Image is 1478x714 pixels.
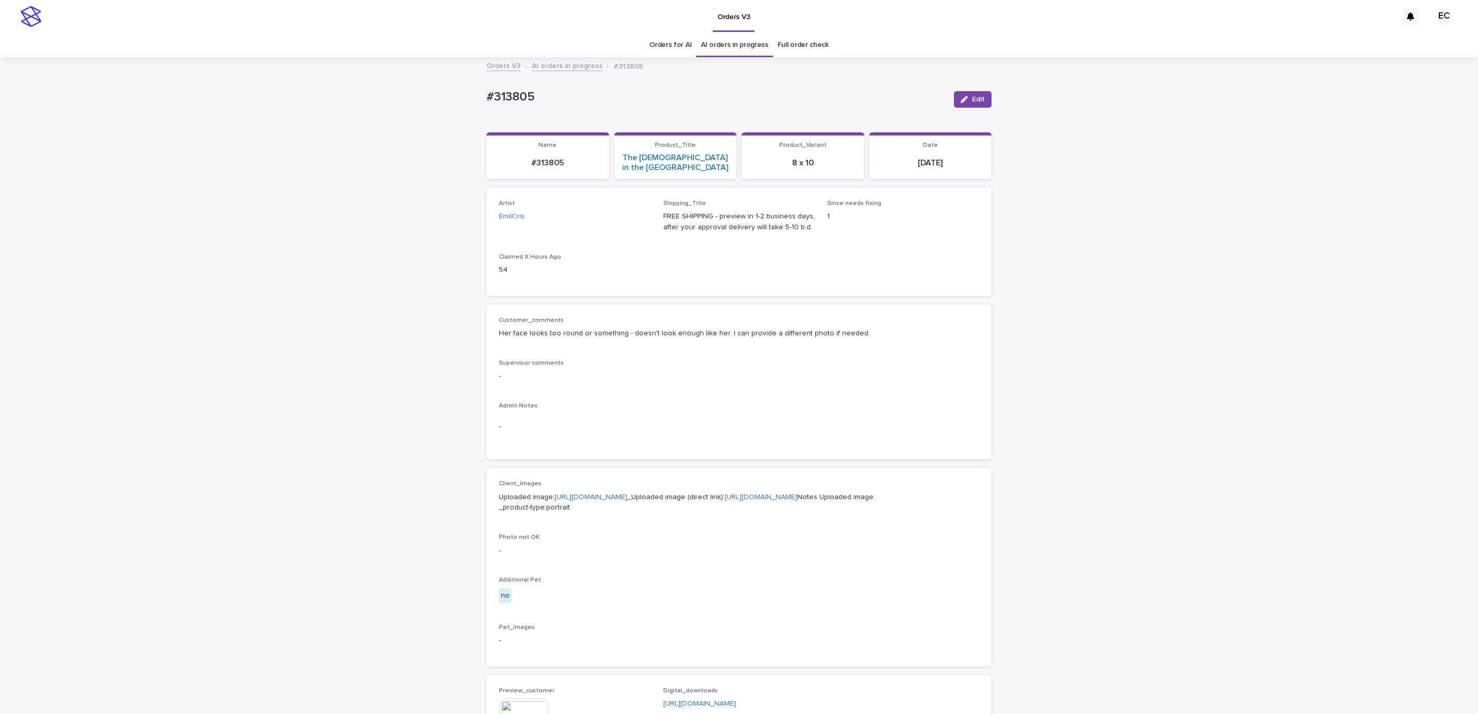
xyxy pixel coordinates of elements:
span: Preview_customer [499,688,555,694]
span: Product_Variant [779,142,827,148]
p: - [499,635,979,646]
span: Since needs fixing [827,200,881,207]
span: Pet_Images [499,624,535,631]
p: 54 [499,265,651,276]
span: Client_Images [499,481,542,487]
span: Product_Title [655,142,696,148]
a: The [DEMOGRAPHIC_DATA] in the [GEOGRAPHIC_DATA] [620,153,731,173]
span: Date [923,142,938,148]
a: EmilCris [499,211,525,222]
span: Customer_comments [499,317,564,324]
a: Full order check [778,33,829,57]
a: [URL][DOMAIN_NAME] [725,494,797,501]
span: Supervisor comments [499,360,564,366]
span: Digital_downloads [663,688,718,694]
span: Additional Pet [499,577,541,583]
span: Name [539,142,557,148]
p: Uploaded image: _Uploaded image (direct link): Notes Uploaded image: _product-type:portrait [499,492,979,514]
p: [DATE] [876,158,986,168]
button: Edit [954,91,992,108]
a: Orders V3 [486,59,520,71]
p: 8 x 10 [748,158,858,168]
a: [URL][DOMAIN_NAME] [663,700,736,707]
span: Claimed X Hours Ago [499,254,561,260]
a: Orders for AI [649,33,692,57]
div: no [499,588,512,603]
p: FREE SHIPPING - preview in 1-2 business days, after your approval delivery will take 5-10 b.d. [663,211,815,233]
span: Edit [972,96,985,103]
a: AI orders in progress [532,59,602,71]
p: - [499,371,979,382]
span: Admin Notes [499,403,538,409]
p: #313805 [493,158,603,168]
p: 1 [827,211,979,222]
p: - [499,421,979,432]
a: AI orders in progress [701,33,768,57]
p: #313805 [614,60,643,71]
img: stacker-logo-s-only.png [21,6,41,27]
p: - [499,546,979,556]
span: Artist [499,200,515,207]
div: EC [1436,8,1452,25]
p: #313805 [486,90,946,105]
p: Her face looks too round or something - doesn't look enough like her. I can provide a different p... [499,328,979,339]
span: Shipping_Title [663,200,706,207]
span: Photo not OK [499,534,540,540]
a: [URL][DOMAIN_NAME] [555,494,627,501]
